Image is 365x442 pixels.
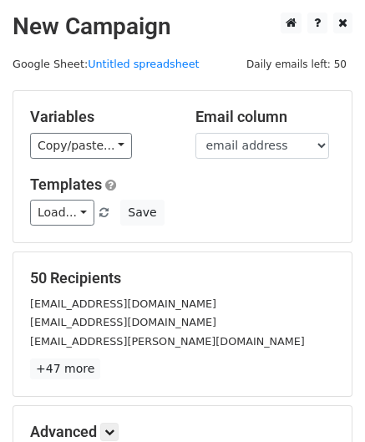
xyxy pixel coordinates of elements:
[241,55,352,74] span: Daily emails left: 50
[30,269,335,287] h5: 50 Recipients
[30,175,102,193] a: Templates
[30,358,100,379] a: +47 more
[241,58,352,70] a: Daily emails left: 50
[30,316,216,328] small: [EMAIL_ADDRESS][DOMAIN_NAME]
[88,58,199,70] a: Untitled spreadsheet
[13,58,200,70] small: Google Sheet:
[30,423,335,441] h5: Advanced
[120,200,164,226] button: Save
[30,133,132,159] a: Copy/paste...
[30,335,305,348] small: [EMAIL_ADDRESS][PERSON_NAME][DOMAIN_NAME]
[30,297,216,310] small: [EMAIL_ADDRESS][DOMAIN_NAME]
[281,362,365,442] iframe: Chat Widget
[195,108,336,126] h5: Email column
[13,13,352,41] h2: New Campaign
[30,200,94,226] a: Load...
[30,108,170,126] h5: Variables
